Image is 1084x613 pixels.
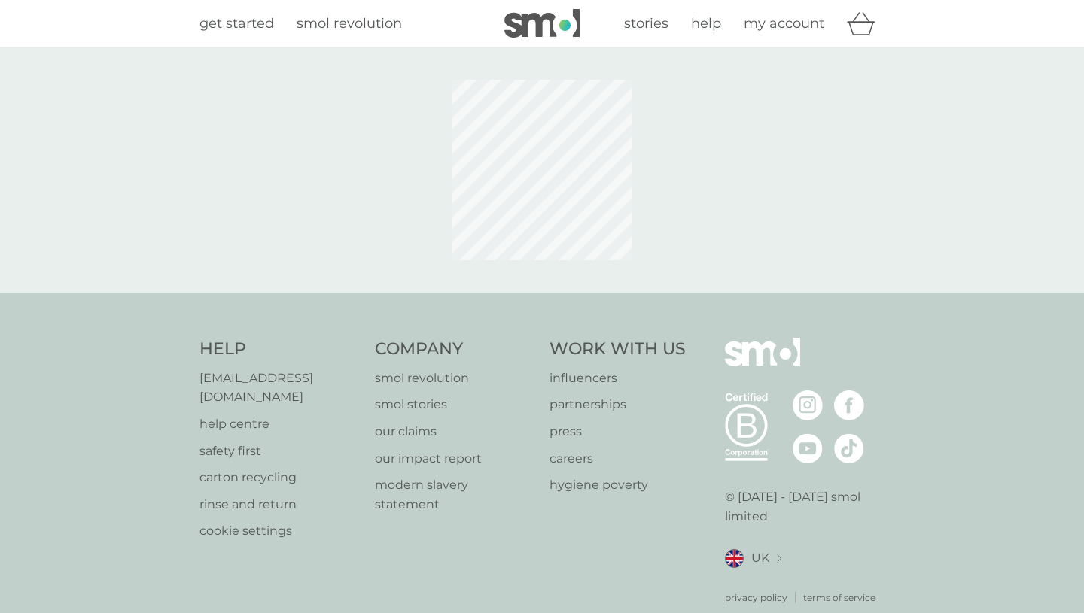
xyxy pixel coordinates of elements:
a: help centre [199,414,360,434]
img: smol [504,9,580,38]
span: my account [744,15,824,32]
h4: Help [199,338,360,361]
span: stories [624,15,668,32]
a: cookie settings [199,521,360,541]
p: © [DATE] - [DATE] smol limited [725,487,885,526]
a: press [550,422,686,442]
img: visit the smol Youtube page [793,433,823,463]
a: our claims [375,422,535,442]
a: careers [550,449,686,469]
a: rinse and return [199,495,360,514]
a: smol revolution [297,13,402,35]
a: smol revolution [375,369,535,388]
span: help [691,15,721,32]
span: get started [199,15,274,32]
a: privacy policy [725,590,787,605]
h4: Work With Us [550,338,686,361]
a: terms of service [803,590,875,605]
img: select a new location [777,554,781,563]
a: influencers [550,369,686,388]
a: get started [199,13,274,35]
span: UK [751,548,769,568]
a: smol stories [375,395,535,414]
a: hygiene poverty [550,475,686,495]
a: stories [624,13,668,35]
div: basket [847,8,885,38]
a: our impact report [375,449,535,469]
img: visit the smol Instagram page [793,390,823,420]
span: smol revolution [297,15,402,32]
a: safety first [199,442,360,461]
a: carton recycling [199,468,360,487]
a: partnerships [550,395,686,414]
a: my account [744,13,824,35]
a: modern slavery statement [375,475,535,514]
a: help [691,13,721,35]
img: visit the smol Facebook page [834,390,864,420]
h4: Company [375,338,535,361]
img: UK flag [725,549,744,568]
img: smol [725,338,800,389]
a: [EMAIL_ADDRESS][DOMAIN_NAME] [199,369,360,407]
img: visit the smol Tiktok page [834,433,864,463]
